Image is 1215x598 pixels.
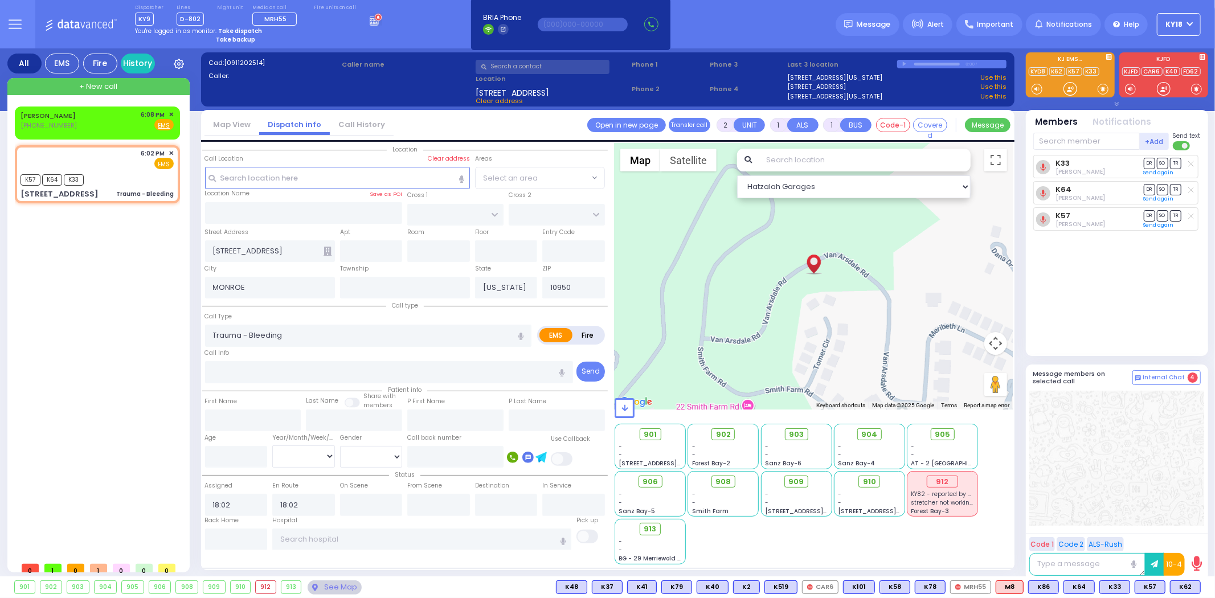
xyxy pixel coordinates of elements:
[83,54,117,73] div: Fire
[121,54,155,73] a: History
[1057,537,1085,551] button: Code 2
[158,121,170,130] u: EMS
[272,481,298,490] label: En Route
[154,158,174,169] span: EMS
[308,580,361,595] div: See map
[843,580,875,594] div: BLS
[1056,211,1070,220] a: K57
[765,450,768,459] span: -
[838,450,841,459] span: -
[1119,56,1208,64] label: KJFD
[710,84,784,94] span: Phone 4
[483,173,538,184] span: Select an area
[927,476,958,488] div: 912
[996,580,1024,594] div: ALS KJ
[710,60,784,69] span: Phone 3
[1173,132,1201,140] span: Send text
[205,349,230,358] label: Call Info
[619,546,623,554] span: -
[1028,580,1059,594] div: K86
[765,442,768,450] span: -
[208,58,338,68] label: Cad:
[205,154,244,163] label: Call Location
[1170,580,1201,594] div: BLS
[844,20,853,28] img: message.svg
[1028,580,1059,594] div: BLS
[697,580,729,594] div: BLS
[980,92,1007,101] a: Use this
[1049,67,1065,76] a: K62
[90,564,107,572] span: 1
[996,580,1024,594] div: M8
[1144,195,1174,202] a: Send again
[1164,67,1180,76] a: K40
[205,312,232,321] label: Call Type
[733,580,760,594] div: BLS
[1143,374,1185,382] span: Internal Chat
[788,82,846,92] a: [STREET_ADDRESS]
[838,490,841,498] span: -
[363,392,396,400] small: Share with
[176,581,198,593] div: 908
[1157,184,1168,195] span: SO
[1124,19,1139,30] span: Help
[733,580,760,594] div: K2
[669,118,710,132] button: Transfer call
[576,362,605,382] button: Send
[340,481,368,490] label: On Scene
[861,429,877,440] span: 904
[697,580,729,594] div: K40
[79,81,117,92] span: + New call
[661,580,692,594] div: BLS
[208,71,338,81] label: Caller:
[205,516,239,525] label: Back Home
[231,581,251,593] div: 910
[205,228,249,237] label: Street Address
[977,19,1013,30] span: Important
[135,13,154,26] span: KY9
[863,476,876,488] span: 910
[218,27,262,35] strong: Take dispatch
[509,191,531,200] label: Cross 2
[314,5,357,11] label: Fire units on call
[644,429,657,440] span: 901
[21,111,76,120] a: [PERSON_NAME]
[1157,210,1168,221] span: SO
[264,14,287,23] span: MRH55
[476,87,549,96] span: [STREET_ADDRESS]
[1083,67,1099,76] a: K33
[1056,185,1071,194] a: K64
[576,516,598,525] label: Pick up
[950,580,991,594] div: MRH55
[177,5,204,11] label: Lines
[15,581,35,593] div: 901
[407,481,442,490] label: From Scene
[475,481,509,490] label: Destination
[382,386,427,394] span: Patient info
[619,507,656,515] span: Sanz Bay-5
[1056,194,1105,202] span: Yoel Polatsek
[149,581,171,593] div: 906
[217,5,243,11] label: Night unit
[1144,210,1155,221] span: DR
[340,228,350,237] label: Apt
[716,429,731,440] span: 902
[259,119,330,130] a: Dispatch info
[788,60,897,69] label: Last 3 location
[1063,580,1095,594] div: K64
[980,82,1007,92] a: Use this
[807,584,813,590] img: red-radio-icon.svg
[252,5,301,11] label: Medic on call
[644,523,657,535] span: 913
[643,476,658,488] span: 906
[340,264,369,273] label: Township
[45,17,121,31] img: Logo
[67,564,84,572] span: 0
[1135,580,1165,594] div: K57
[44,564,62,572] span: 1
[67,581,89,593] div: 903
[556,580,587,594] div: K48
[911,507,950,515] span: Forest Bay-3
[407,433,461,443] label: Call back number
[45,54,79,73] div: EMS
